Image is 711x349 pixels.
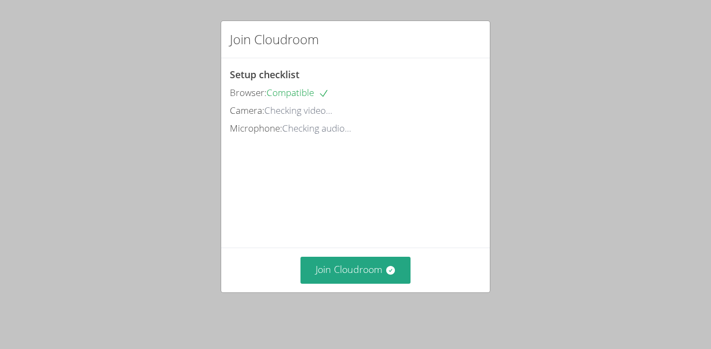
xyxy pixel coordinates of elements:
[266,86,329,99] span: Compatible
[230,122,282,134] span: Microphone:
[230,86,266,99] span: Browser:
[230,104,264,117] span: Camera:
[230,30,319,49] h2: Join Cloudroom
[282,122,351,134] span: Checking audio...
[300,257,411,283] button: Join Cloudroom
[264,104,332,117] span: Checking video...
[230,68,299,81] span: Setup checklist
